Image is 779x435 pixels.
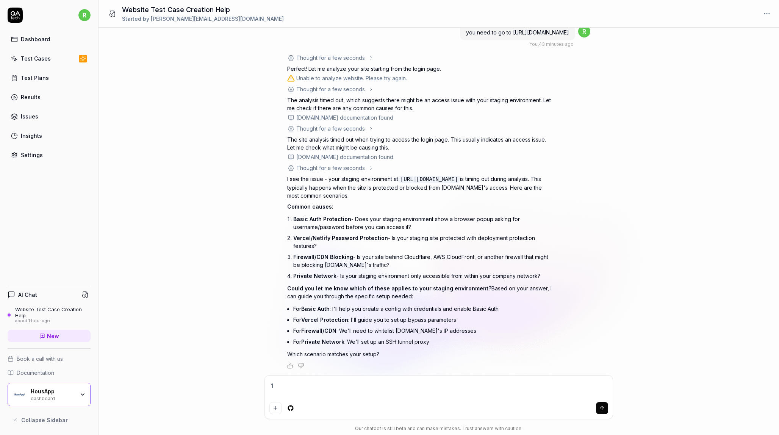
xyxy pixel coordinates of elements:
p: Based on your answer, I can guide you through the specific setup needed: [287,284,552,300]
p: - Does your staging environment show a browser popup asking for username/password before you can ... [293,215,552,231]
a: Documentation [8,369,91,377]
div: Our chatbot is still beta and can make mistakes. Trust answers with caution. [264,425,613,432]
div: Test Cases [21,55,51,62]
a: Test Plans [8,70,91,85]
div: [DOMAIN_NAME] documentation found [296,153,393,161]
a: Issues [8,109,91,124]
div: Test Plans [21,74,49,82]
li: For : I'll guide you to set up bypass parameters [293,314,552,325]
button: Negative feedback [298,363,304,369]
a: Results [8,90,91,104]
button: Collapse Sidebar [8,412,91,427]
span: You [529,41,538,47]
p: Which scenario matches your setup? [287,350,552,358]
h1: Website Test Case Creation Help [122,5,284,15]
span: Private Network [301,338,344,345]
span: Book a call with us [17,355,63,363]
img: HousApp Logo [13,388,26,401]
p: - Is your staging site protected with deployment protection features? [293,234,552,250]
li: For : We'll set up an SSH tunnel proxy [293,336,552,347]
a: New [8,330,91,342]
div: Dashboard [21,35,50,43]
div: Started by [122,15,284,23]
span: Firewall/CDN Blocking [293,254,353,260]
div: Settings [21,151,43,159]
span: Firewall/CDN [301,327,336,334]
div: Issues [21,112,38,120]
span: Vercel Protection [301,317,348,323]
span: Vercel/Netlify Password Protection [293,235,388,241]
h4: AI Chat [18,291,37,299]
li: For : I'll help you create a config with credentials and enable Basic Auth [293,303,552,314]
div: Website Test Case Creation Help [15,306,91,319]
span: [PERSON_NAME][EMAIL_ADDRESS][DOMAIN_NAME] [151,16,284,22]
div: about 1 hour ago [15,318,91,324]
li: For : We'll need to whitelist [DOMAIN_NAME]'s IP addresses [293,325,552,336]
div: Thought for a few seconds [296,85,365,93]
span: New [47,332,59,340]
code: [URL][DOMAIN_NAME] [398,176,460,183]
p: The analysis timed out, which suggests there might be an access issue with your staging environme... [287,96,552,112]
span: Could you let me know which of these applies to your staging environment? [287,285,491,292]
a: Dashboard [8,32,91,47]
a: Test Cases [8,51,91,66]
div: HousApp [31,388,75,395]
p: - Is your staging environment only accessible from within your company network? [293,272,552,280]
div: Unable to analyze website. Please try again. [296,74,407,82]
div: Thought for a few seconds [296,54,365,62]
div: Insights [21,132,42,140]
div: Thought for a few seconds [296,164,365,172]
div: [DOMAIN_NAME] documentation found [296,114,393,122]
button: Add attachment [269,402,282,414]
p: Perfect! Let me analyze your site starting from the login page. [287,65,552,73]
span: you need to go to [URL][DOMAIN_NAME] [466,29,569,36]
span: Documentation [17,369,54,377]
div: , 43 minutes ago [529,41,574,48]
button: Positive feedback [287,363,293,369]
span: Common causes: [287,203,333,210]
a: Settings [8,148,91,162]
a: Insights [8,128,91,143]
span: Collapse Sidebar [21,416,68,424]
a: Website Test Case Creation Helpabout 1 hour ago [8,306,91,324]
p: The site analysis timed out when trying to access the login page. This usually indicates an acces... [287,136,552,151]
div: dashboard [31,395,75,401]
span: Basic Auth Protection [293,216,351,222]
textarea: 1 [269,380,608,399]
p: I see the issue - your staging environment at is timing out during analysis. This typically happe... [287,175,552,200]
span: r [78,9,91,21]
span: Basic Auth [301,306,330,312]
a: Book a call with us [8,355,91,363]
div: Results [21,93,41,101]
button: HousApp LogoHousAppdashboard [8,383,91,406]
span: r [578,25,590,37]
p: - Is your site behind Cloudflare, AWS CloudFront, or another firewall that might be blocking [DOM... [293,253,552,269]
button: r [78,8,91,23]
div: Thought for a few seconds [296,125,365,133]
span: Private Network [293,273,336,279]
